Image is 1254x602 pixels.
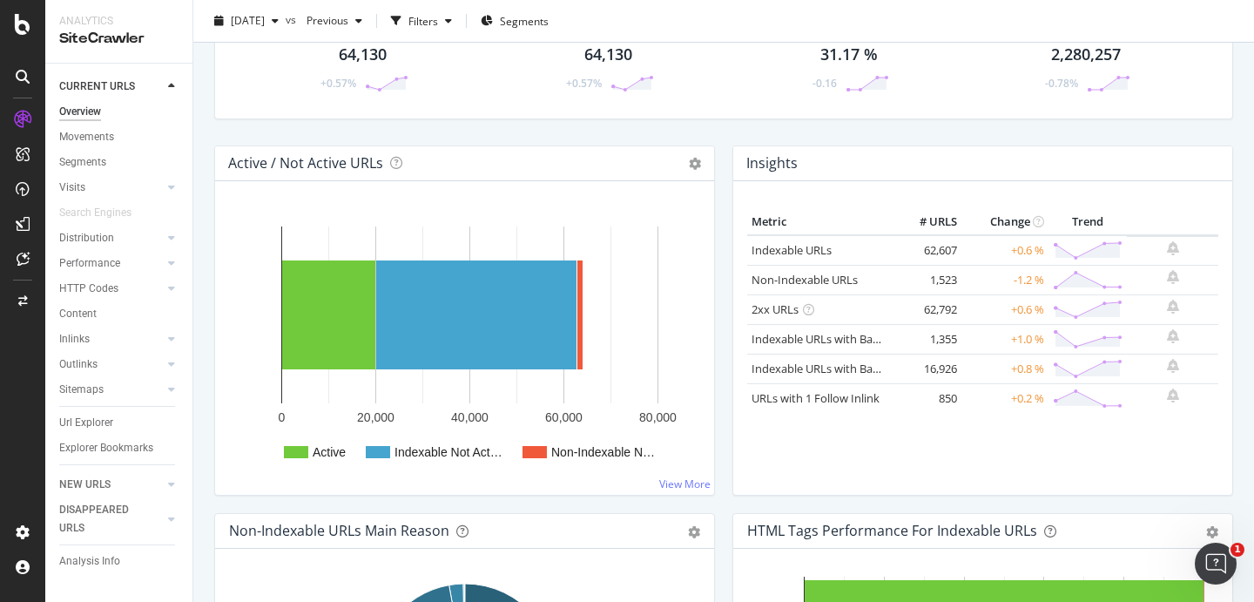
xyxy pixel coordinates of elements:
[59,204,131,222] div: Search Engines
[59,355,163,374] a: Outlinks
[1167,270,1179,284] div: bell-plus
[59,229,163,247] a: Distribution
[59,254,163,273] a: Performance
[566,76,602,91] div: +0.57%
[1167,359,1179,373] div: bell-plus
[892,235,961,266] td: 62,607
[584,44,632,66] div: 64,130
[59,153,106,172] div: Segments
[59,330,90,348] div: Inlinks
[59,305,97,323] div: Content
[300,7,369,35] button: Previous
[59,14,179,29] div: Analytics
[752,272,858,287] a: Non-Indexable URLs
[59,153,180,172] a: Segments
[689,158,701,170] i: Options
[59,381,104,399] div: Sitemaps
[59,381,163,399] a: Sitemaps
[59,29,179,49] div: SiteCrawler
[892,209,961,235] th: # URLS
[747,522,1037,539] div: HTML Tags Performance for Indexable URLs
[820,44,878,66] div: 31.17 %
[320,76,356,91] div: +0.57%
[229,209,700,481] svg: A chart.
[551,445,655,459] text: Non-Indexable N…
[1167,300,1179,314] div: bell-plus
[1045,76,1078,91] div: -0.78%
[408,13,438,28] div: Filters
[59,78,163,96] a: CURRENT URLS
[688,526,700,538] div: gear
[752,390,880,406] a: URLs with 1 Follow Inlink
[752,361,941,376] a: Indexable URLs with Bad Description
[639,410,677,424] text: 80,000
[339,44,387,66] div: 64,130
[961,209,1048,235] th: Change
[59,305,180,323] a: Content
[961,235,1048,266] td: +0.6 %
[59,280,118,298] div: HTTP Codes
[59,280,163,298] a: HTTP Codes
[59,439,153,457] div: Explorer Bookmarks
[892,354,961,383] td: 16,926
[1206,526,1218,538] div: gear
[746,152,798,175] h4: Insights
[59,330,163,348] a: Inlinks
[961,324,1048,354] td: +1.0 %
[357,410,394,424] text: 20,000
[892,324,961,354] td: 1,355
[59,103,180,121] a: Overview
[545,410,583,424] text: 60,000
[812,76,837,91] div: -0.16
[313,445,346,459] text: Active
[961,265,1048,294] td: -1.2 %
[59,179,163,197] a: Visits
[451,410,489,424] text: 40,000
[59,414,180,432] a: Url Explorer
[1230,543,1244,557] span: 1
[474,7,556,35] button: Segments
[659,477,711,491] a: View More
[59,439,180,457] a: Explorer Bookmarks
[59,179,85,197] div: Visits
[231,13,265,28] span: 2025 Sep. 15th
[384,7,459,35] button: Filters
[752,331,897,347] a: Indexable URLs with Bad H1
[59,128,180,146] a: Movements
[394,445,502,459] text: Indexable Not Act…
[500,13,549,28] span: Segments
[286,11,300,26] span: vs
[1051,44,1121,66] div: 2,280,257
[961,354,1048,383] td: +0.8 %
[961,294,1048,324] td: +0.6 %
[961,383,1048,413] td: +0.2 %
[279,410,286,424] text: 0
[59,552,180,571] a: Analysis Info
[59,103,101,121] div: Overview
[1195,543,1237,585] iframe: Intercom live chat
[59,552,120,571] div: Analysis Info
[59,78,135,96] div: CURRENT URLS
[59,355,98,374] div: Outlinks
[1167,241,1179,255] div: bell-plus
[207,7,286,35] button: [DATE]
[59,128,114,146] div: Movements
[1167,329,1179,343] div: bell-plus
[752,242,832,258] a: Indexable URLs
[300,13,348,28] span: Previous
[892,265,961,294] td: 1,523
[747,209,892,235] th: Metric
[59,254,120,273] div: Performance
[59,476,163,494] a: NEW URLS
[59,501,147,538] div: DISAPPEARED URLS
[59,476,111,494] div: NEW URLS
[59,414,113,432] div: Url Explorer
[59,501,163,538] a: DISAPPEARED URLS
[892,383,961,413] td: 850
[752,301,799,317] a: 2xx URLs
[59,229,114,247] div: Distribution
[1048,209,1127,235] th: Trend
[229,522,449,539] div: Non-Indexable URLs Main Reason
[228,152,383,175] h4: Active / Not Active URLs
